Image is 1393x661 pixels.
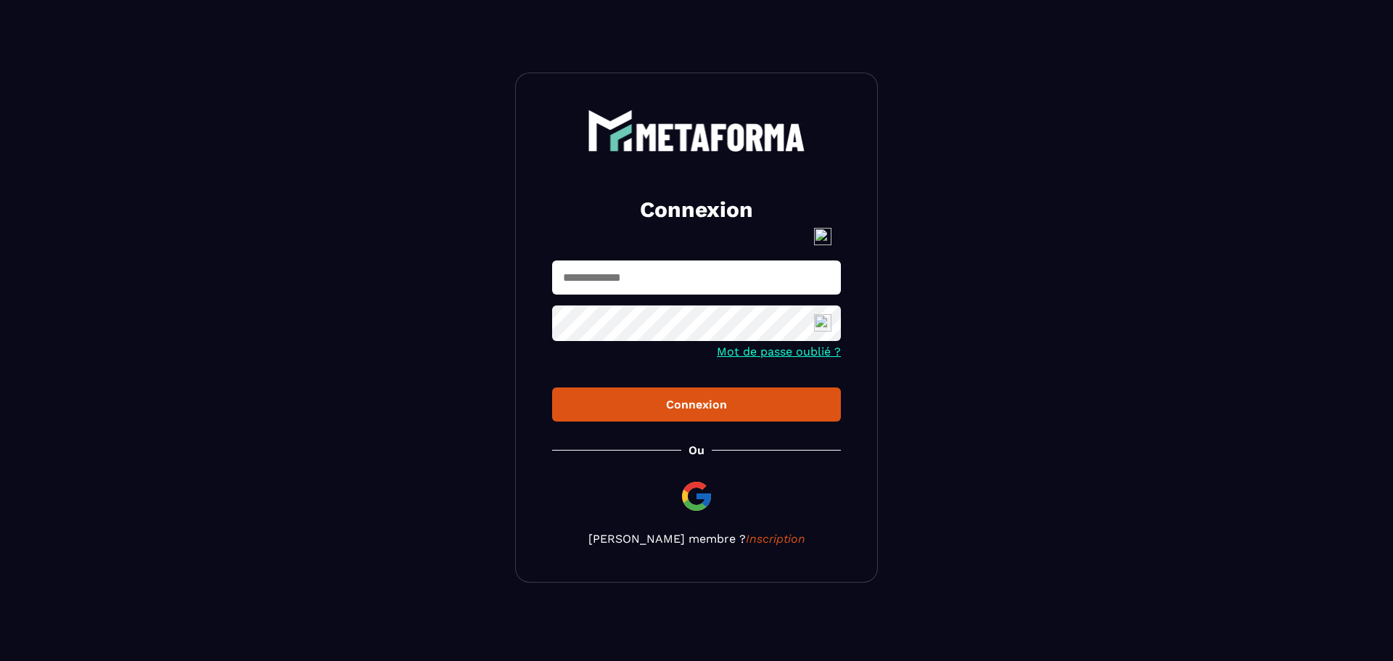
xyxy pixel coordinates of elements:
[552,532,841,546] p: [PERSON_NAME] membre ?
[552,387,841,422] button: Connexion
[814,228,831,245] img: npw-badge-icon-locked.svg
[552,110,841,152] a: logo
[717,345,841,358] a: Mot de passe oublié ?
[570,195,823,224] h2: Connexion
[588,110,805,152] img: logo
[689,443,704,457] p: Ou
[814,314,831,332] img: npw-badge-icon-locked.svg
[746,532,805,546] a: Inscription
[679,479,714,514] img: google
[564,398,829,411] div: Connexion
